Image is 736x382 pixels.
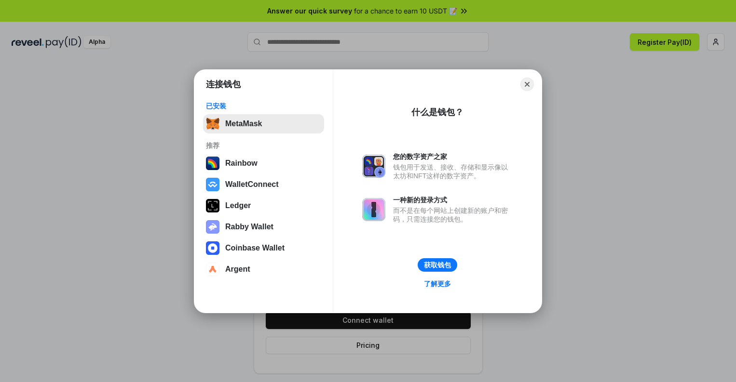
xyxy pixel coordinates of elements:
img: svg+xml,%3Csvg%20width%3D%2228%22%20height%3D%2228%22%20viewBox%3D%220%200%2028%2028%22%20fill%3D... [206,263,219,276]
img: svg+xml,%3Csvg%20xmlns%3D%22http%3A%2F%2Fwww.w3.org%2F2000%2Fsvg%22%20fill%3D%22none%22%20viewBox... [362,198,385,221]
h1: 连接钱包 [206,79,241,90]
div: Ledger [225,201,251,210]
div: 钱包用于发送、接收、存储和显示像以太坊和NFT这样的数字资产。 [393,163,513,180]
div: 推荐 [206,141,321,150]
img: svg+xml,%3Csvg%20width%3D%2228%22%20height%3D%2228%22%20viewBox%3D%220%200%2028%2028%22%20fill%3D... [206,241,219,255]
div: Argent [225,265,250,274]
div: 获取钱包 [424,261,451,269]
a: 了解更多 [418,277,457,290]
button: Coinbase Wallet [203,238,324,258]
img: svg+xml,%3Csvg%20width%3D%22120%22%20height%3D%22120%22%20viewBox%3D%220%200%20120%20120%22%20fil... [206,157,219,170]
button: Rainbow [203,154,324,173]
button: Ledger [203,196,324,215]
div: MetaMask [225,119,262,128]
button: 获取钱包 [418,258,457,272]
div: 已安装 [206,102,321,110]
button: WalletConnect [203,175,324,194]
div: 一种新的登录方式 [393,196,513,204]
img: svg+xml,%3Csvg%20xmlns%3D%22http%3A%2F%2Fwww.w3.org%2F2000%2Fsvg%22%20fill%3D%22none%22%20viewBox... [206,220,219,234]
img: svg+xml,%3Csvg%20width%3D%2228%22%20height%3D%2228%22%20viewBox%3D%220%200%2028%2028%22%20fill%3D... [206,178,219,191]
img: svg+xml,%3Csvg%20xmlns%3D%22http%3A%2F%2Fwww.w3.org%2F2000%2Fsvg%22%20width%3D%2228%22%20height%3... [206,199,219,212]
img: svg+xml,%3Csvg%20fill%3D%22none%22%20height%3D%2233%22%20viewBox%3D%220%200%2035%2033%22%20width%... [206,117,219,131]
div: 您的数字资产之家 [393,152,513,161]
div: Coinbase Wallet [225,244,285,252]
div: 了解更多 [424,279,451,288]
img: svg+xml,%3Csvg%20xmlns%3D%22http%3A%2F%2Fwww.w3.org%2F2000%2Fsvg%22%20fill%3D%22none%22%20viewBox... [362,155,385,178]
div: Rainbow [225,159,258,168]
div: 而不是在每个网站上创建新的账户和密码，只需连接您的钱包。 [393,206,513,224]
div: WalletConnect [225,180,279,189]
button: Rabby Wallet [203,217,324,237]
button: Close [520,78,534,91]
div: Rabby Wallet [225,223,273,231]
button: Argent [203,260,324,279]
div: 什么是钱包？ [411,106,463,118]
button: MetaMask [203,114,324,133]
